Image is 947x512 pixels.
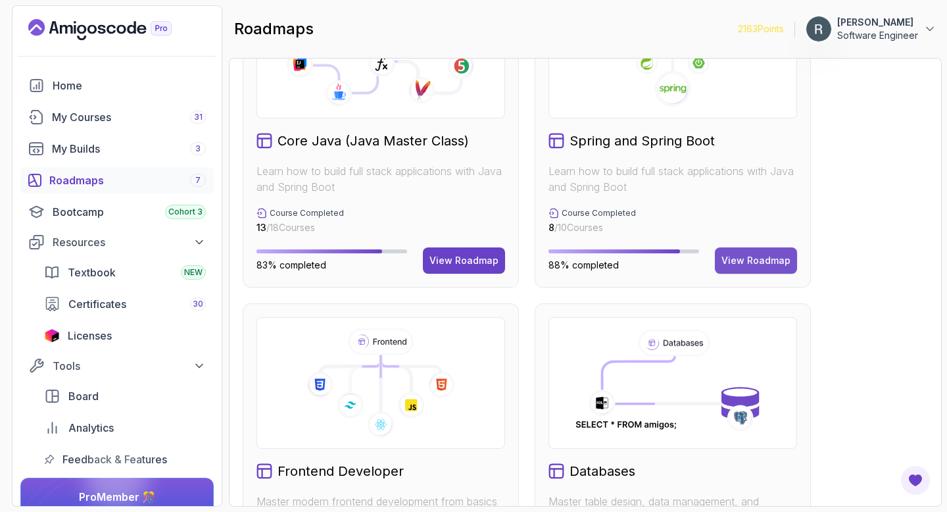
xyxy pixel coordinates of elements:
[53,204,206,220] div: Bootcamp
[68,420,114,436] span: Analytics
[195,143,201,154] span: 3
[738,22,784,36] p: 2163 Points
[721,254,790,267] div: View Roadmap
[256,222,266,233] span: 13
[53,234,206,250] div: Resources
[36,446,214,473] a: feedback
[62,451,167,467] span: Feedback & Features
[548,221,636,234] p: / 10 Courses
[256,163,505,195] p: Learn how to build full stack applications with Java and Spring Boot
[193,299,203,309] span: 30
[562,208,636,218] p: Course Completed
[548,222,554,233] span: 8
[806,16,831,41] img: user profile image
[570,462,635,480] h2: Databases
[548,163,797,195] p: Learn how to build full stack applications with Java and Spring Boot
[715,247,797,274] button: View Roadmap
[423,247,505,274] button: View Roadmap
[28,19,202,40] a: Landing page
[837,29,918,42] p: Software Engineer
[53,358,206,374] div: Tools
[44,329,60,342] img: jetbrains icon
[36,291,214,317] a: certificates
[68,296,126,312] span: Certificates
[20,136,214,162] a: builds
[234,18,314,39] h2: roadmaps
[20,354,214,378] button: Tools
[256,259,326,270] span: 83% completed
[278,132,469,150] h2: Core Java (Java Master Class)
[36,259,214,286] a: textbook
[195,175,201,186] span: 7
[837,16,918,29] p: [PERSON_NAME]
[36,383,214,409] a: board
[68,265,116,280] span: Textbook
[194,112,203,122] span: 31
[20,72,214,99] a: home
[806,16,936,42] button: user profile image[PERSON_NAME]Software Engineer
[36,322,214,349] a: licenses
[278,462,404,480] h2: Frontend Developer
[68,388,99,404] span: Board
[256,221,344,234] p: / 18 Courses
[20,167,214,193] a: roadmaps
[168,207,203,217] span: Cohort 3
[20,230,214,254] button: Resources
[270,208,344,218] p: Course Completed
[570,132,715,150] h2: Spring and Spring Boot
[20,104,214,130] a: courses
[36,415,214,441] a: analytics
[548,259,619,270] span: 88% completed
[20,199,214,225] a: bootcamp
[53,78,206,93] div: Home
[429,254,498,267] div: View Roadmap
[900,465,931,496] button: Open Feedback Button
[49,172,206,188] div: Roadmaps
[52,141,206,157] div: My Builds
[52,109,206,125] div: My Courses
[68,328,112,344] span: Licenses
[184,267,203,278] span: NEW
